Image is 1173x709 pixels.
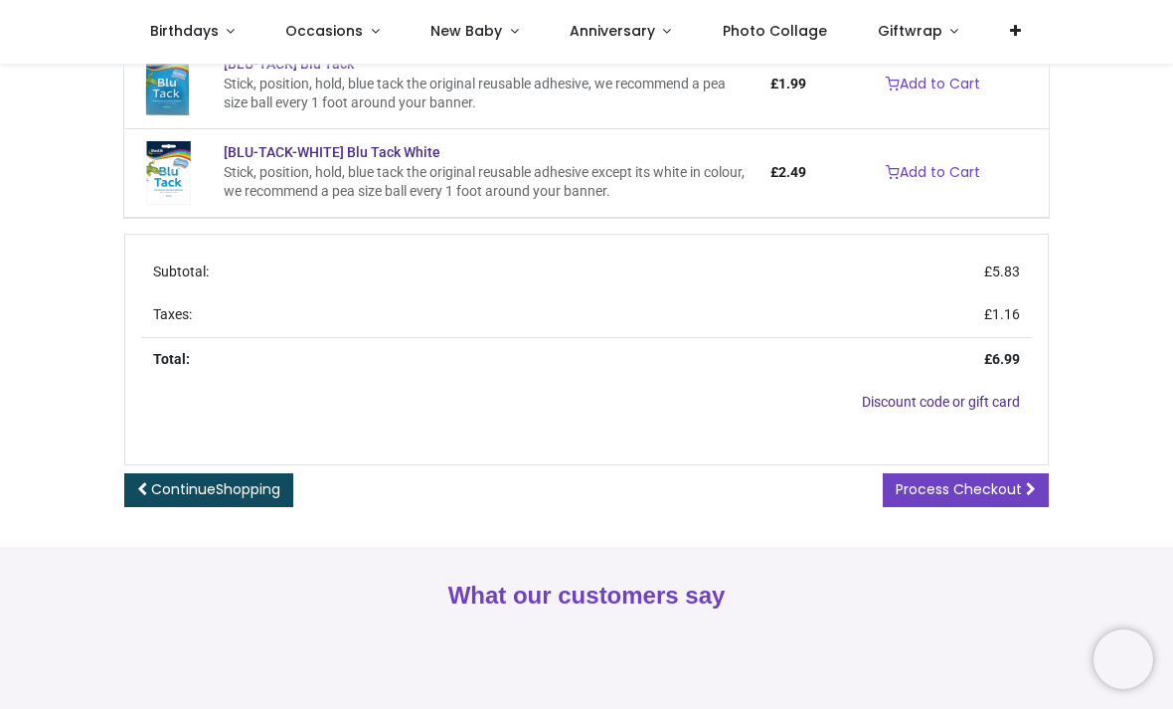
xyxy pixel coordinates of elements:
[153,351,190,367] strong: Total:
[150,21,219,41] span: Birthdays
[723,21,827,41] span: Photo Collage
[136,53,200,116] img: [BLU-TACK] Blu Tack
[873,156,993,190] a: Add to Cart
[570,21,655,41] span: Anniversary
[984,351,1020,367] strong: £
[778,164,806,180] span: 2.49
[984,306,1020,322] span: £
[136,163,200,179] a: [BLU-TACK-WHITE] Blu Tack White
[1093,629,1153,689] iframe: Brevo live chat
[124,579,1049,613] h2: What our customers say
[151,479,280,499] span: Continue
[770,76,806,91] span: £
[984,264,1020,279] span: £
[216,479,280,499] span: Shopping
[992,351,1020,367] span: 6.99
[883,473,1049,507] a: Process Checkout
[224,163,747,202] div: Stick, position, hold, blue tack the original reusable adhesive except its white in colour, we re...
[136,141,200,205] img: [BLU-TACK-WHITE] Blu Tack White
[992,264,1020,279] span: 5.83
[878,21,942,41] span: Giftwrap
[224,144,440,160] a: [BLU-TACK-WHITE] Blu Tack White
[770,164,806,180] span: £
[224,75,747,113] div: Stick, position, hold, blue tack the original reusable adhesive, we recommend a pea size ball eve...
[862,394,1020,410] a: Discount code or gift card
[141,251,650,294] td: Subtotal:
[992,306,1020,322] span: 1.16
[136,75,200,90] a: [BLU-TACK] Blu Tack
[873,68,993,101] a: Add to Cart
[141,293,650,337] td: Taxes:
[430,21,502,41] span: New Baby
[778,76,806,91] span: 1.99
[285,21,363,41] span: Occasions
[896,479,1022,499] span: Process Checkout
[124,473,293,507] a: ContinueShopping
